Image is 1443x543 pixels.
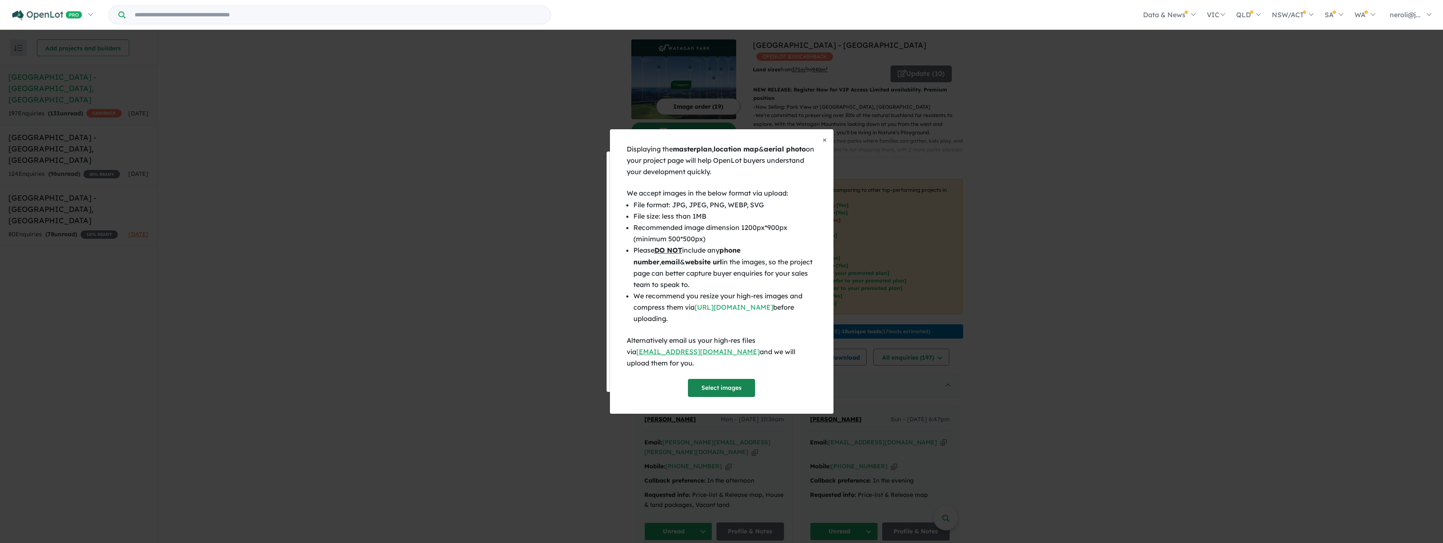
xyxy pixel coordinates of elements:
span: neroli@j... [1390,10,1421,19]
b: masterplan [673,145,712,153]
u: DO NOT [654,246,682,254]
div: We accept images in the below format via upload: [627,188,817,199]
li: We recommend you resize your high-res images and compress them via before uploading. [633,290,817,325]
b: phone number [633,246,740,266]
b: email [661,258,680,266]
button: Select images [688,379,755,397]
b: website url [685,258,722,266]
span: × [823,135,827,144]
li: Please include any , & in the images, so the project page can better capture buyer enquiries for ... [633,245,817,290]
div: Alternatively email us your high-res files via and we will upload them for you. [627,335,817,369]
a: [URL][DOMAIN_NAME] [695,303,773,311]
img: Openlot PRO Logo White [12,10,82,21]
input: Try estate name, suburb, builder or developer [127,6,549,24]
div: Displaying the , & on your project page will help OpenLot buyers understand your development quic... [627,144,817,178]
b: location map [714,145,759,153]
li: File size: less than 1MB [633,211,817,222]
li: File format: JPG, JPEG, PNG, WEBP, SVG [633,199,817,211]
li: Recommended image dimension 1200px*900px (minimum 500*500px) [633,222,817,245]
b: aerial photo [764,145,806,153]
a: [EMAIL_ADDRESS][DOMAIN_NAME] [636,347,760,356]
